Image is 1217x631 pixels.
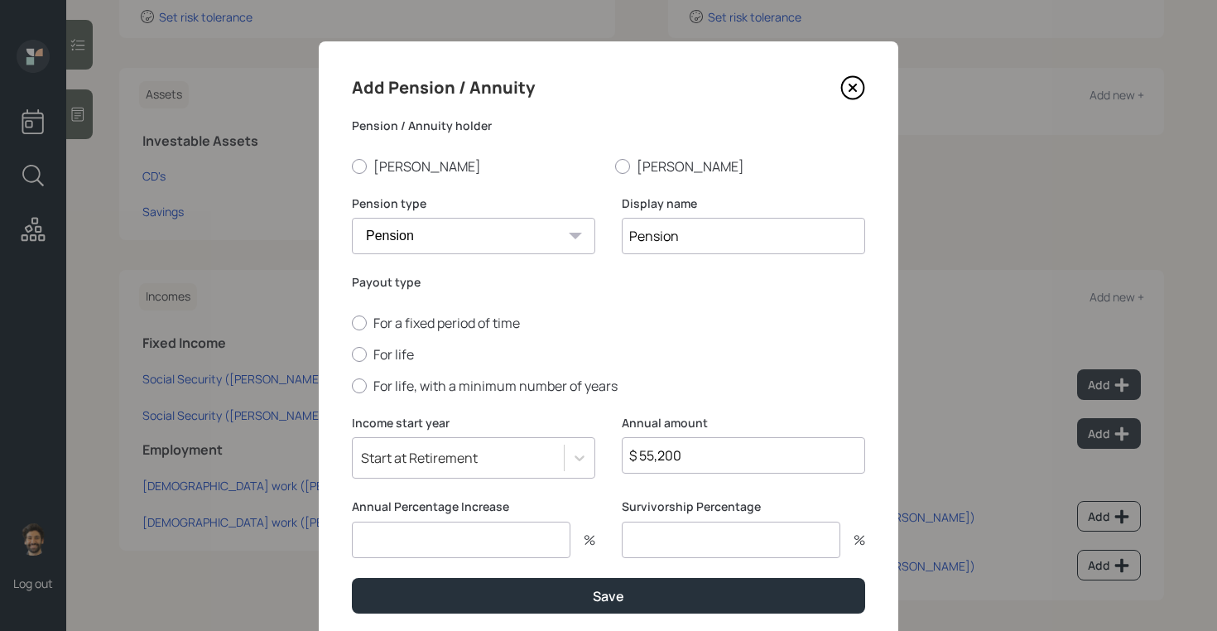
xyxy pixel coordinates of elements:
[352,377,865,395] label: For life, with a minimum number of years
[622,195,865,212] label: Display name
[352,499,595,515] label: Annual Percentage Increase
[622,415,865,431] label: Annual amount
[352,157,602,176] label: [PERSON_NAME]
[352,75,535,101] h4: Add Pension / Annuity
[352,195,595,212] label: Pension type
[352,314,865,332] label: For a fixed period of time
[352,345,865,364] label: For life
[352,578,865,614] button: Save
[352,274,865,291] label: Payout type
[840,533,865,547] div: %
[615,157,865,176] label: [PERSON_NAME]
[593,587,624,605] div: Save
[622,499,865,515] label: Survivorship Percentage
[352,415,595,431] label: Income start year
[570,533,595,547] div: %
[361,449,478,467] div: Start at Retirement
[352,118,865,134] label: Pension / Annuity holder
